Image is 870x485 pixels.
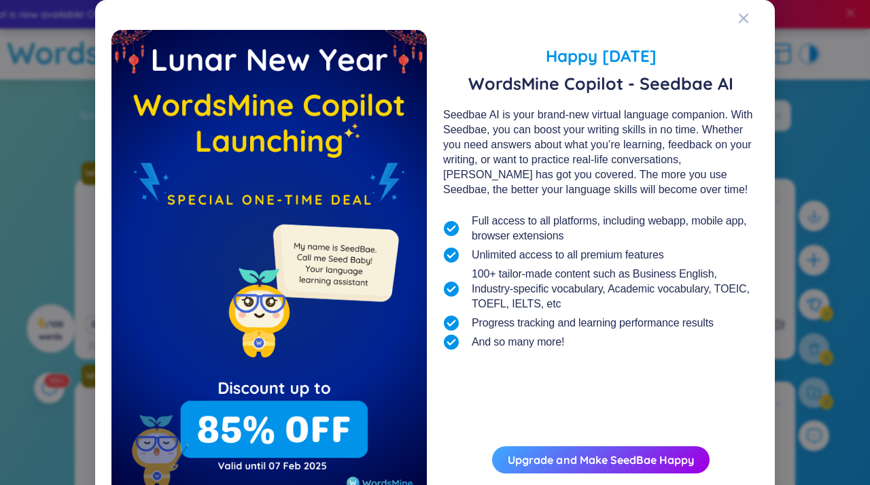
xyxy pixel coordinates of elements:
button: Upgrade and Make SeedBae Happy [492,446,710,473]
div: Seedbae AI is your brand-new virtual language companion. With Seedbae, you can boost your writing... [443,107,759,197]
span: And so many more! [472,335,564,350]
span: Unlimited access to all premium features [472,248,664,263]
span: Full access to all platforms, including webapp, mobile app, browser extensions [472,214,759,244]
span: 100+ tailor-made content such as Business English, Industry-specific vocabulary, Academic vocabul... [472,267,759,312]
img: minionSeedbaeMessage.35ffe99e.png [266,197,402,332]
span: Progress tracking and learning performance results [472,316,714,331]
span: WordsMine Copilot - Seedbae AI [443,73,759,94]
a: Upgrade and Make SeedBae Happy [508,453,694,467]
span: Happy [DATE] [443,44,759,68]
